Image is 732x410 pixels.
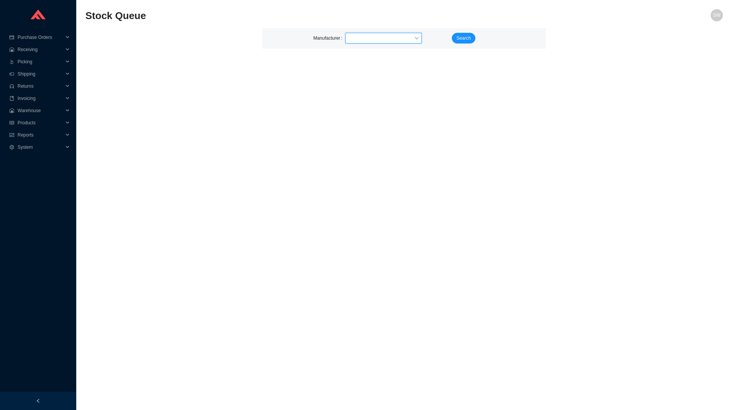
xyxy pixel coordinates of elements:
span: Returns [18,80,63,92]
span: Reports [18,129,63,141]
span: Picking [18,56,63,68]
span: SW [713,9,720,21]
span: credit-card [9,35,14,40]
h2: Stock Queue [85,9,563,23]
span: Receiving [18,43,63,56]
span: Search [456,34,471,42]
span: Purchase Orders [18,31,63,43]
span: fund [9,133,14,137]
span: Invoicing [18,92,63,105]
span: Products [18,117,63,129]
span: customer-service [9,84,14,88]
span: Warehouse [18,105,63,117]
span: left [36,399,40,403]
span: read [9,121,14,125]
span: setting [9,145,14,150]
span: System [18,141,63,153]
label: Manufacturer [313,33,345,43]
span: book [9,96,14,101]
span: Shipping [18,68,63,80]
button: Search [452,33,475,43]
